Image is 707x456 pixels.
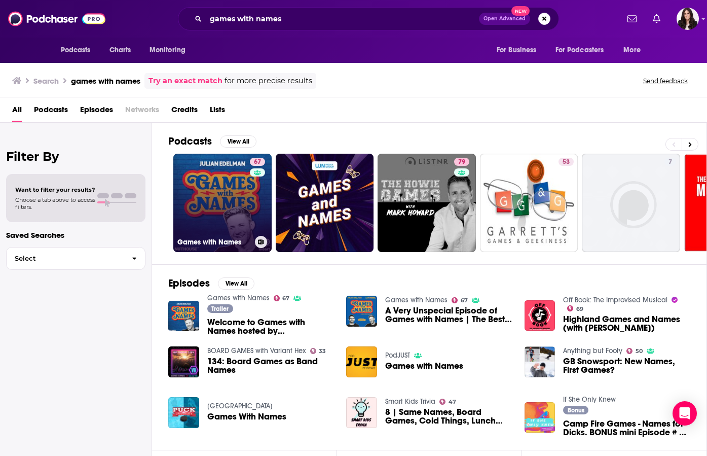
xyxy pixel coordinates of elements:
a: All [12,101,22,122]
button: open menu [54,41,104,60]
span: Choose a tab above to access filters. [15,196,95,211]
button: Send feedback [640,77,691,85]
span: Credits [171,101,198,122]
button: open menu [549,41,619,60]
a: Welcome to Games with Names hosted by Julian Edelman and Sam Morril [207,318,334,335]
a: Anything but Footy [563,346,622,355]
button: Select [6,247,145,270]
span: 69 [576,307,583,311]
a: Off Book: The Improvised Musical [563,296,667,304]
button: View All [218,277,254,290]
a: 67Games with Names [173,154,272,252]
input: Search podcasts, credits, & more... [206,11,479,27]
a: GB Snowsport: New Names, First Games? [563,357,690,374]
a: 53 [559,158,574,166]
h3: Search [33,76,59,86]
a: Camp Fire Games - Names for Dicks. BONUS mini Episode # 1 *EXPLICIT* *EXPLICIT* [563,419,690,437]
span: 79 [458,157,465,167]
img: Camp Fire Games - Names for Dicks. BONUS mini Episode # 1 *EXPLICIT* *EXPLICIT* [525,402,555,433]
a: If She Only Knew [563,395,616,404]
img: Welcome to Games with Names hosted by Julian Edelman and Sam Morril [168,301,199,332]
span: Want to filter your results? [15,186,95,193]
img: GB Snowsport: New Names, First Games? [525,346,555,377]
img: Games with Names [346,346,377,377]
a: Games with Names [207,294,270,302]
a: 7 [664,158,676,166]
a: 33 [310,348,326,354]
span: New [511,6,530,16]
span: Podcasts [34,101,68,122]
img: 8 | Same Names, Board Games, Cold Things, Lunch Foods [346,397,377,428]
span: 33 [319,349,326,354]
button: open menu [616,41,653,60]
a: BOARD GAMES with Variant Hex [207,346,306,355]
span: Podcasts [61,43,91,57]
p: Saved Searches [6,230,145,240]
button: View All [220,135,256,148]
span: For Business [497,43,537,57]
img: Games With Names [168,397,199,428]
a: PodcastsView All [168,135,256,148]
a: 50 [626,348,643,354]
button: Show profile menu [677,8,699,30]
img: 134: Board Games as Band Names [168,346,199,377]
a: Smart Kids Trivia [385,397,435,406]
span: Networks [125,101,159,122]
a: Show notifications dropdown [649,10,664,27]
span: Highland Games and Names (with [PERSON_NAME]) [563,315,690,332]
a: Try an exact match [148,75,222,87]
span: More [623,43,641,57]
a: 8 | Same Names, Board Games, Cold Things, Lunch Foods [385,408,512,425]
a: 67 [274,295,290,301]
h3: Games with Names [177,238,251,247]
span: 67 [254,157,261,167]
div: Search podcasts, credits, & more... [178,7,559,30]
span: For Podcasters [555,43,604,57]
a: A Very Unspecial Episode of Games with Names | The Best of 2022 & Fan Submissions [385,306,512,324]
span: Trailer [211,306,229,312]
a: Games with Names [385,362,463,370]
a: Show notifications dropdown [623,10,641,27]
a: Games With Names [207,412,286,421]
a: 53 [480,154,578,252]
a: 67 [250,158,265,166]
a: 7 [582,154,680,252]
a: PodJUST [385,351,410,360]
img: A Very Unspecial Episode of Games with Names | The Best of 2022 & Fan Submissions [346,296,377,327]
span: 50 [636,349,643,354]
span: for more precise results [225,75,312,87]
span: Episodes [80,101,113,122]
a: Puck University [207,402,273,410]
span: Bonus [568,407,584,413]
button: open menu [490,41,549,60]
img: Podchaser - Follow, Share and Rate Podcasts [8,9,105,28]
span: 67 [282,296,289,301]
a: Games with Names [385,296,448,304]
img: Highland Games and Names (with Edgar Blackmon) [525,300,555,331]
span: Logged in as RebeccaShapiro [677,8,699,30]
a: 79 [378,154,476,252]
a: 67 [452,297,468,303]
h2: Podcasts [168,135,212,148]
a: 79 [454,158,469,166]
a: 134: Board Games as Band Names [207,357,334,374]
img: User Profile [677,8,699,30]
span: Charts [109,43,131,57]
span: Welcome to Games with Names hosted by [PERSON_NAME] and [PERSON_NAME] [207,318,334,335]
